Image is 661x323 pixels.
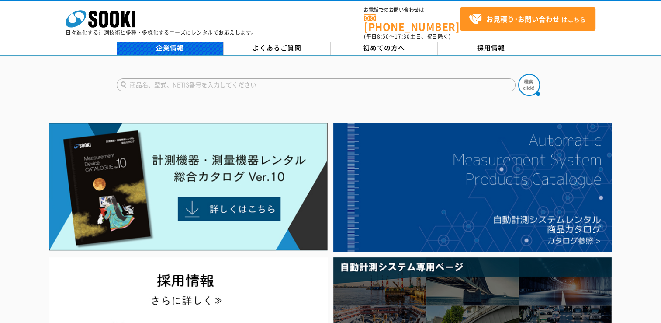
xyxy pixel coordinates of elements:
a: お見積り･お問い合わせはこちら [460,7,595,31]
img: 自動計測システムカタログ [333,123,612,252]
a: よくあるご質問 [224,42,331,55]
span: 8:50 [377,32,389,40]
span: 17:30 [395,32,410,40]
span: お電話でのお問い合わせは [364,7,460,13]
a: 企業情報 [117,42,224,55]
input: 商品名、型式、NETIS番号を入力してください [117,78,516,91]
p: 日々進化する計測技術と多種・多様化するニーズにレンタルでお応えします。 [66,30,257,35]
img: btn_search.png [518,74,540,96]
img: Catalog Ver10 [49,123,328,251]
span: 初めての方へ [363,43,405,53]
a: [PHONE_NUMBER] [364,14,460,32]
span: はこちら [469,13,586,26]
a: 採用情報 [438,42,545,55]
strong: お見積り･お問い合わせ [486,14,560,24]
span: (平日 ～ 土日、祝日除く) [364,32,450,40]
a: 初めての方へ [331,42,438,55]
